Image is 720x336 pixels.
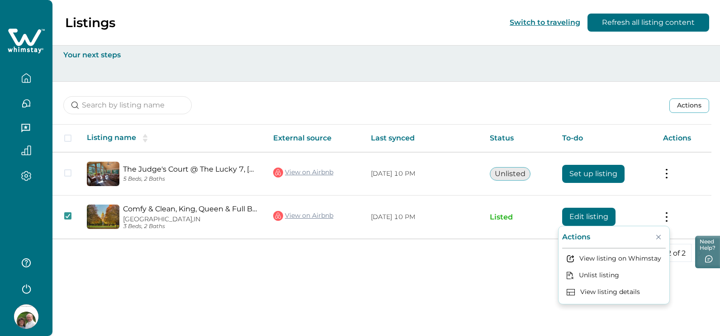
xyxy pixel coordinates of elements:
[65,15,115,30] p: Listings
[490,213,548,222] p: Listed
[123,205,259,213] a: Comfy & Clean, King, Queen & Full Beds, Go Irish!
[651,229,666,244] button: Close
[266,125,364,152] th: External source
[656,249,686,258] p: 0 - 2 of 2
[136,134,154,143] button: sorting
[669,98,709,113] button: Actions
[656,125,711,152] th: Actions
[123,165,259,173] a: The Judge's Court @ The Lucky 7, [GEOGRAPHIC_DATA] just 2 miles
[555,125,656,152] th: To-do
[123,215,259,223] p: [GEOGRAPHIC_DATA], IN
[123,176,259,182] p: 5 Beds, 2 Baths
[14,304,38,329] img: Whimstay Host
[490,167,531,181] button: Unlisted
[587,14,709,32] button: Refresh all listing content
[562,208,616,226] button: Edit listing
[371,169,475,178] p: [DATE] 10 PM
[123,223,259,230] p: 3 Beds, 2 Baths
[273,210,333,222] a: View on Airbnb
[87,162,119,186] img: propertyImage_The Judge's Court @ The Lucky 7, ND just 2 miles
[562,233,590,241] p: Actions
[483,125,555,152] th: Status
[63,51,709,60] p: Your next steps
[80,125,266,152] th: Listing name
[273,167,333,178] a: View on Airbnb
[63,96,192,114] input: Search by listing name
[87,205,119,229] img: propertyImage_Comfy & Clean, King, Queen & Full Beds, Go Irish!
[650,244,692,262] button: 0 - 2 of 2
[364,125,482,152] th: Last synced
[371,213,475,222] p: [DATE] 10 PM
[691,244,709,262] button: next page
[510,18,580,27] button: Switch to traveling
[562,165,625,183] button: Set up listing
